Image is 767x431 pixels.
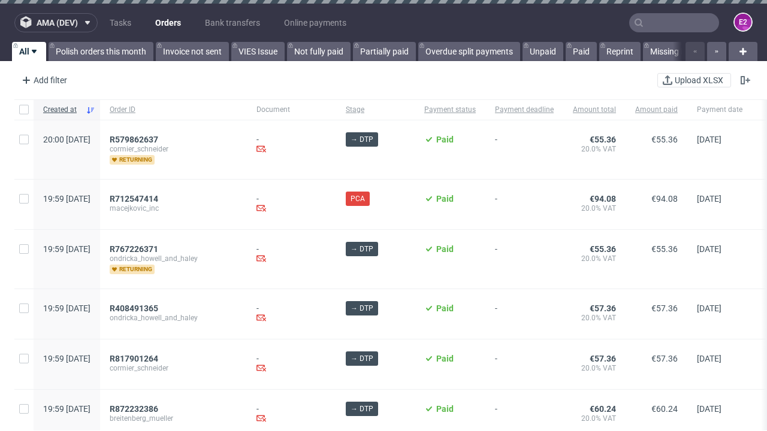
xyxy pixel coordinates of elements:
span: Payment status [424,105,476,115]
span: €60.24 [651,404,678,414]
span: R579862637 [110,135,158,144]
div: - [256,303,327,324]
span: 19:59 [DATE] [43,303,90,313]
a: Overdue split payments [418,42,520,61]
span: €55.36 [651,244,678,254]
span: 20.0% VAT [573,363,616,373]
span: Payment deadline [495,105,554,115]
span: 19:59 [DATE] [43,404,90,414]
span: → DTP [351,353,373,364]
span: ondricka_howell_and_haley [110,254,237,263]
span: → DTP [351,303,373,314]
span: Amount total [573,105,616,115]
a: Not fully paid [287,42,351,61]
span: returning [110,155,155,165]
a: Tasks [102,13,138,32]
span: R872232386 [110,404,158,414]
span: €60.24 [590,404,616,414]
span: Paid [436,244,454,254]
a: R817901264 [110,354,161,363]
span: Order ID [110,105,237,115]
span: PCA [351,193,365,204]
span: 19:59 [DATE] [43,244,90,254]
a: Reprint [599,42,641,61]
span: €57.36 [590,354,616,363]
span: 20.0% VAT [573,144,616,154]
span: ondricka_howell_and_haley [110,313,237,323]
span: [DATE] [697,135,721,144]
span: [DATE] [697,404,721,414]
span: cormier_schneider [110,363,237,373]
div: - [256,404,327,425]
span: → DTP [351,244,373,254]
span: Paid [436,194,454,204]
span: Amount paid [635,105,678,115]
span: 20.0% VAT [573,414,616,423]
span: R712547414 [110,194,158,204]
div: Add filter [17,71,70,90]
span: Payment date [697,105,742,115]
span: 20:00 [DATE] [43,135,90,144]
span: R817901264 [110,354,158,363]
span: Stage [346,105,405,115]
button: ama (dev) [14,13,98,32]
span: R408491365 [110,303,158,313]
a: Bank transfers [198,13,267,32]
span: €55.36 [651,135,678,144]
span: €94.08 [651,194,678,204]
span: - [495,135,554,165]
a: Polish orders this month [49,42,153,61]
span: - [495,354,554,375]
a: Paid [566,42,597,61]
span: €55.36 [590,135,616,144]
span: - [495,194,554,215]
a: All [12,42,46,61]
span: returning [110,265,155,274]
a: Invoice not sent [156,42,229,61]
span: - [495,244,554,274]
span: Created at [43,105,81,115]
span: - [495,303,554,324]
div: - [256,354,327,375]
a: R872232386 [110,404,161,414]
span: breitenberg_mueller [110,414,237,423]
span: Document [256,105,327,115]
figcaption: e2 [735,14,751,31]
div: - [256,194,327,215]
span: €57.36 [651,303,678,313]
a: R767226371 [110,244,161,254]
button: Upload XLSX [657,73,731,87]
span: Paid [436,354,454,363]
span: ama (dev) [37,19,78,27]
a: R579862637 [110,135,161,144]
span: Paid [436,404,454,414]
div: - [256,244,327,265]
span: - [495,404,554,425]
a: Online payments [277,13,354,32]
a: R712547414 [110,194,161,204]
span: 20.0% VAT [573,254,616,263]
a: Missing invoice [643,42,714,61]
span: €57.36 [590,303,616,313]
a: Partially paid [353,42,416,61]
div: - [256,135,327,156]
span: Paid [436,303,454,313]
span: €55.36 [590,244,616,254]
a: Unpaid [523,42,563,61]
span: R767226371 [110,244,158,254]
span: cormier_schneider [110,144,237,154]
a: R408491365 [110,303,161,313]
span: 19:59 [DATE] [43,194,90,204]
span: [DATE] [697,303,721,313]
span: 20.0% VAT [573,313,616,323]
span: 19:59 [DATE] [43,354,90,363]
a: Orders [148,13,188,32]
span: 20.0% VAT [573,204,616,213]
span: Upload XLSX [672,76,726,84]
a: VIES Issue [231,42,285,61]
span: [DATE] [697,354,721,363]
span: macejkovic_inc [110,204,237,213]
span: [DATE] [697,194,721,204]
span: [DATE] [697,244,721,254]
span: Paid [436,135,454,144]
